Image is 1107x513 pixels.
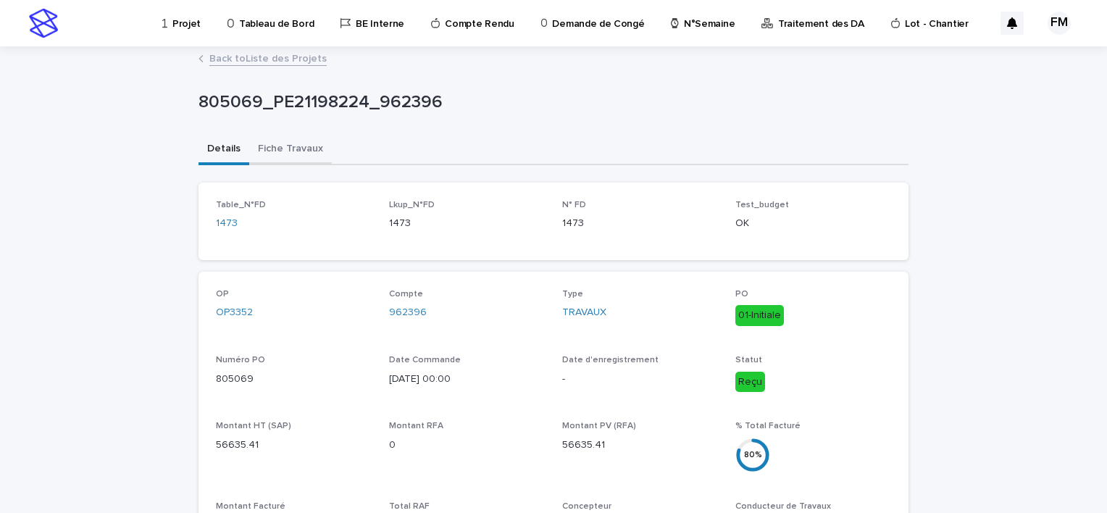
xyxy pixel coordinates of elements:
[1048,12,1071,35] div: FM
[389,372,545,387] p: [DATE] 00:00
[562,290,583,299] span: Type
[209,49,327,66] a: Back toListe des Projets
[389,502,430,511] span: Total RAF
[216,372,372,387] p: 805069
[562,372,718,387] p: -
[216,305,253,320] a: OP3352
[249,135,332,165] button: Fiche Travaux
[735,447,770,462] div: 80 %
[216,356,265,364] span: Numéro PO
[735,216,891,231] p: OK
[389,356,461,364] span: Date Commande
[216,502,285,511] span: Montant Facturé
[216,216,238,231] a: 1473
[216,290,229,299] span: OP
[562,422,636,430] span: Montant PV (RFA)
[199,92,903,113] p: 805069_PE21198224_962396
[562,305,606,320] a: TRAVAUX
[562,356,659,364] span: Date d'enregistrement
[735,201,789,209] span: Test_budget
[735,372,765,393] div: Reçu
[735,422,801,430] span: % Total Facturé
[562,216,718,231] p: 1473
[389,438,545,453] p: 0
[216,422,291,430] span: Montant HT (SAP)
[562,438,718,453] p: 56635.41
[735,502,831,511] span: Conducteur de Travaux
[199,135,249,165] button: Details
[562,502,611,511] span: Concepteur
[735,290,748,299] span: PO
[29,9,58,38] img: stacker-logo-s-only.png
[389,201,435,209] span: Lkup_N°FD
[389,422,443,430] span: Montant RFA
[389,290,423,299] span: Compte
[735,356,762,364] span: Statut
[735,305,784,326] div: 01-Initiale
[389,305,427,320] a: 962396
[389,216,545,231] p: 1473
[216,201,266,209] span: Table_N°FD
[216,438,372,453] p: 56635.41
[562,201,586,209] span: N° FD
